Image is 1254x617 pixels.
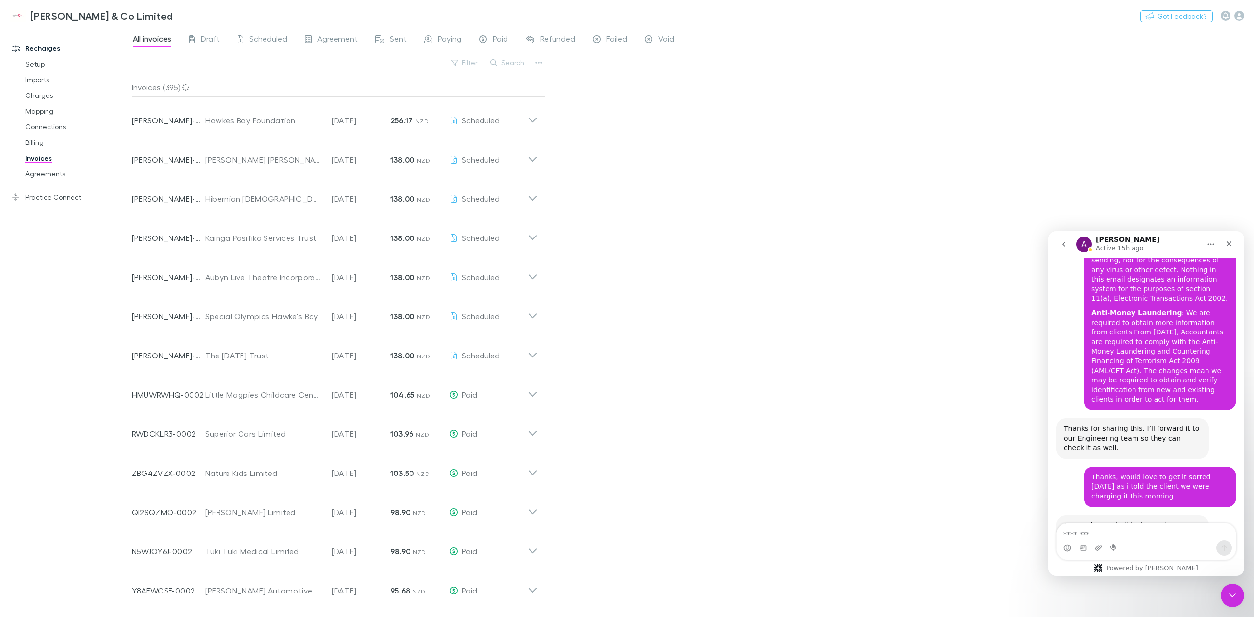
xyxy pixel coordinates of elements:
span: Paid [462,586,477,595]
p: [DATE] [332,389,390,401]
a: Agreements [16,166,140,182]
p: [DATE] [332,271,390,283]
span: Void [658,34,674,47]
h3: [PERSON_NAME] & Co Limited [30,10,173,22]
span: Paid [462,546,477,556]
p: [DATE] [332,467,390,479]
strong: 103.50 [390,468,414,478]
span: NZD [417,353,430,360]
span: Paid [462,507,477,517]
span: NZD [417,274,430,282]
strong: 138.00 [390,233,415,243]
p: [PERSON_NAME]-0008 [132,232,205,244]
div: Hibernian [DEMOGRAPHIC_DATA] Benefit Society Branch 172 [205,193,322,205]
a: Mapping [16,103,140,119]
iframe: Intercom live chat [1048,231,1244,576]
strong: 138.00 [390,194,415,204]
div: ZBG4ZVZX-0002Nature Kids Limited[DATE]103.50 NZDPaid [124,450,546,489]
span: Scheduled [462,155,500,164]
p: [PERSON_NAME]-0095 [132,115,205,126]
p: [PERSON_NAME]-0032 [132,271,205,283]
span: NZD [412,588,426,595]
span: NZD [415,118,429,125]
div: [PERSON_NAME]-0054The [DATE] Trust[DATE]138.00 NZDScheduled [124,332,546,371]
strong: 98.90 [390,507,411,517]
div: [PERSON_NAME] Limited [205,506,322,518]
div: [PERSON_NAME]-0095Hawkes Bay Foundation[DATE]256.17 NZDScheduled [124,97,546,136]
div: [PERSON_NAME] [PERSON_NAME] [205,154,322,166]
p: HMUWRWHQ-0002 [132,389,205,401]
p: [PERSON_NAME]-0106 [132,154,205,166]
strong: 138.00 [390,272,415,282]
p: [PERSON_NAME]-0052 [132,193,205,205]
p: [PERSON_NAME]-0097 [132,310,205,322]
div: Little Magpies Childcare Centre Little Magpies Childcare Services Limited [205,389,322,401]
span: Paid [462,429,477,438]
span: Scheduled [462,311,500,321]
span: Sent [390,34,407,47]
button: Search [485,57,530,69]
div: [PERSON_NAME]-0097Special Olympics Hawke's Bay[DATE]138.00 NZDScheduled [124,293,546,332]
span: Scheduled [462,233,500,242]
div: [PERSON_NAME]-0052Hibernian [DEMOGRAPHIC_DATA] Benefit Society Branch 172[DATE]138.00 NZDScheduled [124,175,546,214]
a: Practice Connect [2,190,140,205]
span: Scheduled [462,194,500,203]
p: QI2SQZMO-0002 [132,506,205,518]
strong: 98.90 [390,546,411,556]
div: Aubyn Live Theatre Incorporated [205,271,322,283]
div: Special Olympics Hawke's Bay [205,310,322,322]
span: Scheduled [249,34,287,47]
span: Scheduled [462,116,500,125]
a: [PERSON_NAME] & Co Limited [4,4,179,27]
div: Nature Kids Limited [205,467,322,479]
div: Tuki Tuki Medical Limited [205,546,322,557]
p: [DATE] [332,115,390,126]
p: [DATE] [332,546,390,557]
div: N5WJOY6J-0002Tuki Tuki Medical Limited[DATE]98.90 NZDPaid [124,528,546,567]
span: NZD [417,196,430,203]
strong: 138.00 [390,311,415,321]
a: Setup [16,56,140,72]
strong: 138.00 [390,155,415,165]
p: [DATE] [332,428,390,440]
div: Y8AEWCSF-0002[PERSON_NAME] Automotive Limited[DATE]95.68 NZDPaid [124,567,546,606]
button: Filter [446,57,483,69]
strong: 138.00 [390,351,415,360]
p: ZBG4ZVZX-0002 [132,467,205,479]
div: [PERSON_NAME] Automotive Limited [205,585,322,596]
button: Got Feedback? [1140,10,1213,22]
span: Scheduled [462,272,500,282]
span: Paid [462,468,477,477]
p: [DATE] [332,193,390,205]
p: RWDCKLR3-0002 [132,428,205,440]
img: Epplett & Co Limited's Logo [10,10,26,22]
div: [PERSON_NAME]-0106[PERSON_NAME] [PERSON_NAME][DATE]138.00 NZDScheduled [124,136,546,175]
a: Recharges [2,41,140,56]
div: Superior Cars Limited [205,428,322,440]
div: Kainga Pasifika Services Trust [205,232,322,244]
span: NZD [413,548,426,556]
p: [DATE] [332,310,390,322]
a: Billing [16,135,140,150]
p: [DATE] [332,154,390,166]
span: Paid [462,390,477,399]
span: NZD [417,235,430,242]
span: Refunded [540,34,575,47]
div: The [DATE] Trust [205,350,322,361]
div: Hawkes Bay Foundation [205,115,322,126]
a: Connections [16,119,140,135]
